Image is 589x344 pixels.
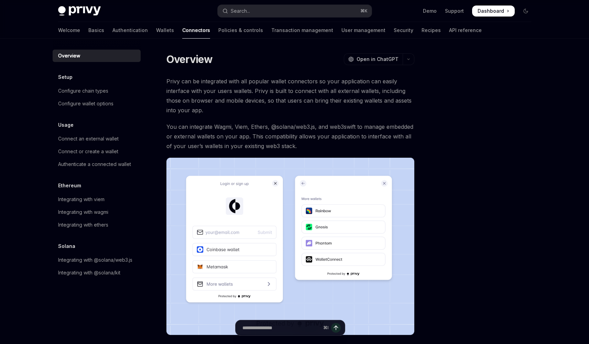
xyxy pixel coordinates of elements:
[53,206,141,218] a: Integrating with wagmi
[166,76,414,115] span: Privy can be integrated with all popular wallet connectors so your application can easily interfa...
[58,6,101,16] img: dark logo
[58,160,131,168] div: Authenticate a connected wallet
[344,53,403,65] button: Open in ChatGPT
[88,22,104,39] a: Basics
[166,53,213,65] h1: Overview
[472,6,515,17] a: Dashboard
[166,158,414,335] img: Connectors3
[58,73,73,81] h5: Setup
[166,122,414,151] span: You can integrate Wagmi, Viem, Ethers, @solana/web3.js, and web3swift to manage embedded or exter...
[58,121,74,129] h5: Usage
[53,85,141,97] a: Configure chain types
[218,22,263,39] a: Policies & controls
[53,254,141,266] a: Integrating with @solana/web3.js
[58,181,81,190] h5: Ethereum
[58,208,108,216] div: Integrating with wagmi
[53,193,141,206] a: Integrating with viem
[53,158,141,170] a: Authenticate a connected wallet
[357,56,399,63] span: Open in ChatGPT
[58,195,105,204] div: Integrating with viem
[341,22,385,39] a: User management
[58,147,118,156] div: Connect or create a wallet
[231,7,250,15] div: Search...
[449,22,482,39] a: API reference
[53,133,141,145] a: Connect an external wallet
[58,256,132,264] div: Integrating with @solana/web3.js
[58,87,108,95] div: Configure chain types
[360,8,368,14] span: ⌘ K
[58,269,120,277] div: Integrating with @solana/kit
[520,6,531,17] button: Toggle dark mode
[182,22,210,39] a: Connectors
[331,323,341,333] button: Send message
[53,50,141,62] a: Overview
[53,267,141,279] a: Integrating with @solana/kit
[445,8,464,14] a: Support
[58,242,75,250] h5: Solana
[271,22,333,39] a: Transaction management
[58,135,119,143] div: Connect an external wallet
[53,145,141,158] a: Connect or create a wallet
[478,8,504,14] span: Dashboard
[112,22,148,39] a: Authentication
[58,100,113,108] div: Configure wallet options
[242,320,320,335] input: Ask a question...
[156,22,174,39] a: Wallets
[218,5,372,17] button: Open search
[58,221,108,229] div: Integrating with ethers
[53,219,141,231] a: Integrating with ethers
[58,22,80,39] a: Welcome
[423,8,437,14] a: Demo
[422,22,441,39] a: Recipes
[394,22,413,39] a: Security
[53,97,141,110] a: Configure wallet options
[58,52,80,60] div: Overview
